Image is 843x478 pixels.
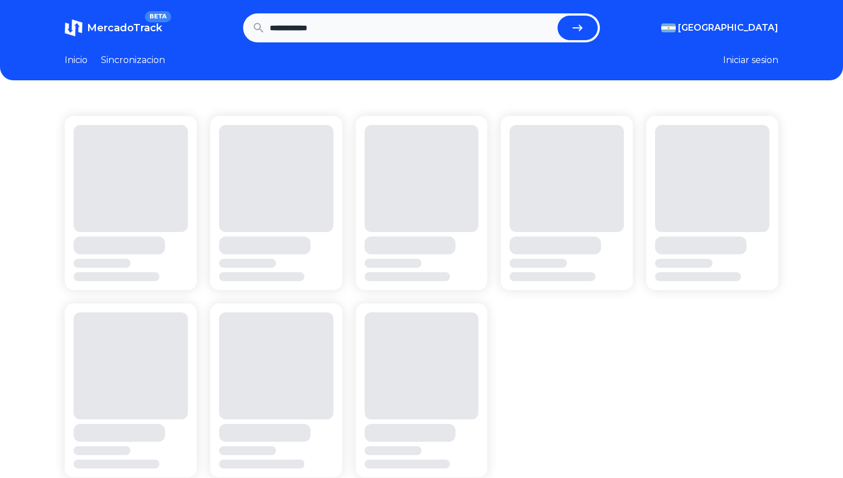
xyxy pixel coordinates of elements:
[65,19,162,37] a: MercadoTrackBETA
[101,54,165,67] a: Sincronizacion
[661,21,778,35] button: [GEOGRAPHIC_DATA]
[678,21,778,35] span: [GEOGRAPHIC_DATA]
[65,54,88,67] a: Inicio
[661,23,676,32] img: Argentina
[87,22,162,34] span: MercadoTrack
[145,11,171,22] span: BETA
[723,54,778,67] button: Iniciar sesion
[65,19,83,37] img: MercadoTrack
